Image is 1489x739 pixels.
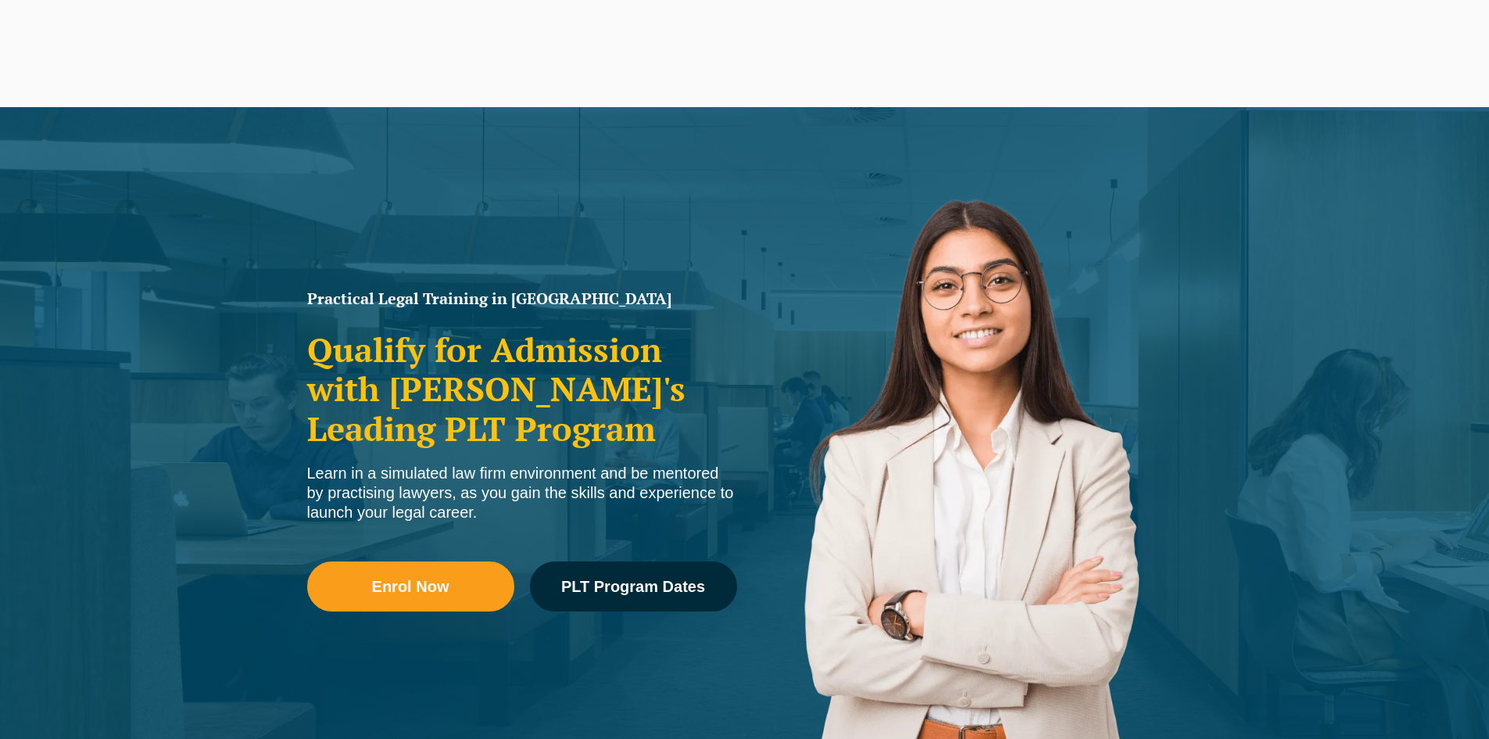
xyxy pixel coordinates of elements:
[307,561,514,612] a: Enrol Now
[561,579,705,594] span: PLT Program Dates
[307,330,737,448] h2: Qualify for Admission with [PERSON_NAME]'s Leading PLT Program
[307,464,737,522] div: Learn in a simulated law firm environment and be mentored by practising lawyers, as you gain the ...
[372,579,449,594] span: Enrol Now
[530,561,737,612] a: PLT Program Dates
[307,291,737,307] h1: Practical Legal Training in [GEOGRAPHIC_DATA]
